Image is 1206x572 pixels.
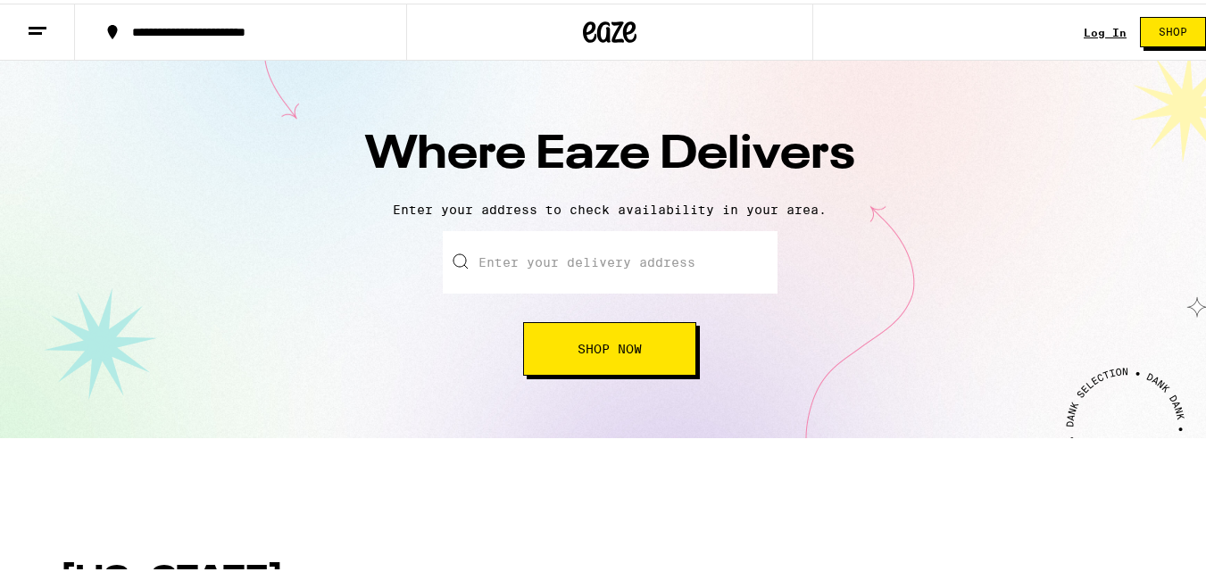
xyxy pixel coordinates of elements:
p: Enter your address to check availability in your area. [18,199,1202,213]
button: Shop [1140,13,1206,44]
input: Enter your delivery address [443,228,778,290]
span: Help [40,12,77,29]
span: Shop [1159,23,1187,34]
span: Shop Now [578,339,642,352]
div: Log In [1084,23,1127,35]
button: Shop Now [523,319,696,372]
h1: Where Eaze Delivers [297,120,922,185]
